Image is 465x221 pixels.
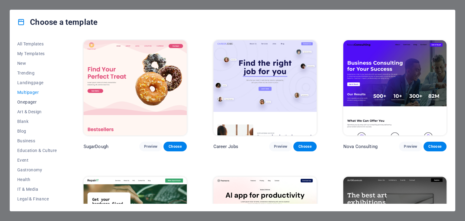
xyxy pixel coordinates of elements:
span: Onepager [17,100,57,104]
span: My Templates [17,51,57,56]
button: IT & Media [17,184,57,194]
button: All Templates [17,39,57,49]
span: Event [17,158,57,163]
span: Trending [17,71,57,75]
span: Multipager [17,90,57,95]
button: Onepager [17,97,57,107]
button: Choose [293,142,316,151]
span: New [17,61,57,66]
span: Business [17,138,57,143]
button: Legal & Finance [17,194,57,204]
p: Nova Consulting [343,143,378,150]
button: Choose [424,142,447,151]
button: Blank [17,117,57,126]
p: Career Jobs [213,143,239,150]
button: Trending [17,68,57,78]
span: Landingpage [17,80,57,85]
span: Blank [17,119,57,124]
button: Blog [17,126,57,136]
button: Health [17,175,57,184]
button: Preview [139,142,162,151]
p: SugarDough [84,143,108,150]
button: New [17,58,57,68]
span: Gastronomy [17,167,57,172]
span: Art & Design [17,109,57,114]
button: Preview [269,142,292,151]
span: Preview [144,144,157,149]
span: Legal & Finance [17,196,57,201]
span: Health [17,177,57,182]
button: Multipager [17,87,57,97]
h4: Choose a template [17,17,97,27]
button: Gastronomy [17,165,57,175]
button: Business [17,136,57,146]
span: Choose [298,144,312,149]
button: Education & Culture [17,146,57,155]
span: Blog [17,129,57,134]
span: All Templates [17,41,57,46]
button: Landingpage [17,78,57,87]
img: Nova Consulting [343,40,447,135]
button: Art & Design [17,107,57,117]
button: Choose [163,142,186,151]
span: Preview [404,144,417,149]
button: My Templates [17,49,57,58]
span: IT & Media [17,187,57,192]
span: Choose [428,144,442,149]
span: Education & Culture [17,148,57,153]
button: Event [17,155,57,165]
img: Career Jobs [213,40,317,135]
span: Choose [168,144,182,149]
button: Preview [399,142,422,151]
img: SugarDough [84,40,187,135]
span: Preview [274,144,287,149]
